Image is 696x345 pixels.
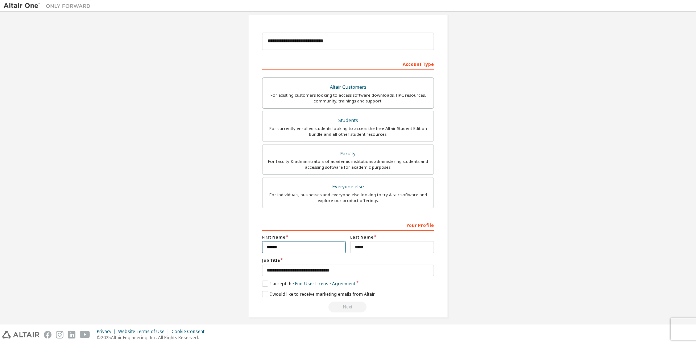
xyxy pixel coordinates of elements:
img: linkedin.svg [68,331,75,338]
label: Last Name [350,234,434,240]
label: Job Title [262,257,434,263]
label: I would like to receive marketing emails from Altair [262,291,375,297]
div: Privacy [97,329,118,335]
div: Students [267,115,429,126]
img: youtube.svg [80,331,90,338]
div: Faculty [267,149,429,159]
img: altair_logo.svg [2,331,40,338]
label: First Name [262,234,346,240]
div: For faculty & administrators of academic institutions administering students and accessing softwa... [267,159,429,170]
div: Altair Customers [267,82,429,92]
img: Altair One [4,2,94,9]
div: Select your account type to continue [262,302,434,312]
div: For currently enrolled students looking to access the free Altair Student Edition bundle and all ... [267,126,429,137]
div: Everyone else [267,182,429,192]
img: instagram.svg [56,331,63,338]
p: © 2025 Altair Engineering, Inc. All Rights Reserved. [97,335,209,341]
div: Your Profile [262,219,434,231]
div: Account Type [262,58,434,70]
div: Cookie Consent [171,329,209,335]
div: Website Terms of Use [118,329,171,335]
div: For existing customers looking to access software downloads, HPC resources, community, trainings ... [267,92,429,104]
img: facebook.svg [44,331,51,338]
a: End-User License Agreement [295,281,355,287]
label: I accept the [262,281,355,287]
div: For individuals, businesses and everyone else looking to try Altair software and explore our prod... [267,192,429,203]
